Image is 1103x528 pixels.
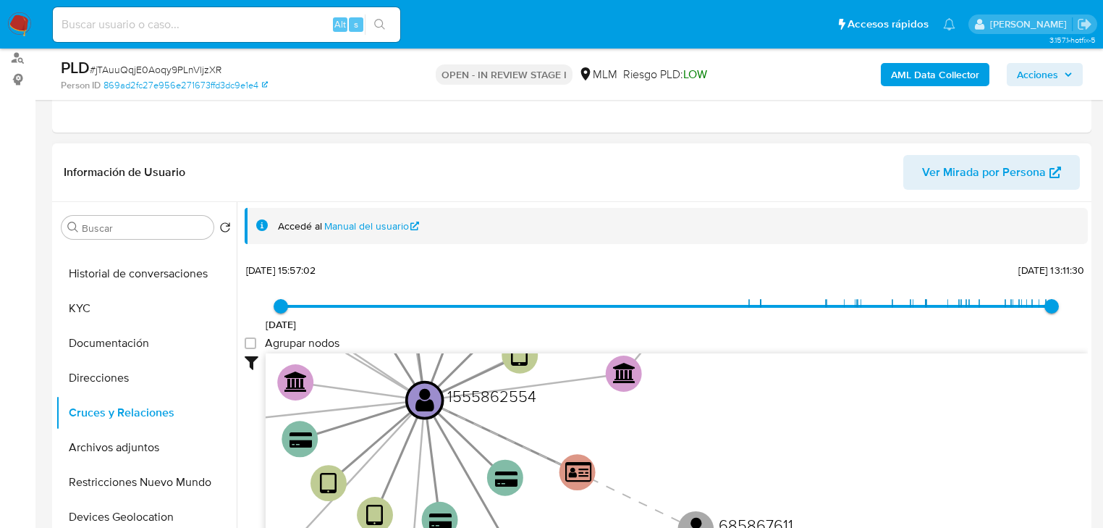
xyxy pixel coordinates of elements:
[848,17,929,32] span: Accesos rápidos
[82,222,208,235] input: Buscar
[284,371,308,391] text: 
[90,62,221,77] span: # jTAuuQqjE0Aoqy9PLnVljzXR
[943,18,955,30] a: Notificaciones
[56,430,237,465] button: Archivos adjuntos
[61,79,101,92] b: Person ID
[320,471,337,497] text: 
[265,336,339,351] span: Agrupar nodos
[354,17,358,31] span: s
[511,343,528,369] text: 
[578,67,617,83] div: MLM
[922,155,1046,190] span: Ver Mirada por Persona
[1049,34,1096,46] span: 3.157.1-hotfix-5
[56,256,237,291] button: Historial de conversaciones
[881,63,989,86] button: AML Data Collector
[683,66,707,83] span: LOW
[56,465,237,500] button: Restricciones Nuevo Mundo
[53,15,400,34] input: Buscar usuario o caso...
[495,469,517,487] text: 
[565,461,592,484] text: 
[436,64,572,85] p: OPEN - IN REVIEW STAGE I
[245,338,256,349] input: Agrupar nodos
[903,155,1080,190] button: Ver Mirada por Persona
[266,317,297,332] span: [DATE]
[447,385,536,408] text: 1555862554
[1077,17,1092,32] a: Salir
[219,222,231,238] button: Volver al orden por defecto
[366,502,383,528] text: 
[990,17,1072,31] p: erika.juarez@mercadolibre.com.mx
[67,222,79,233] button: Buscar
[415,387,434,413] text: 
[56,291,237,326] button: KYC
[56,361,237,395] button: Direcciones
[365,14,394,35] button: search-icon
[61,56,90,79] b: PLD
[1017,63,1058,86] span: Acciones
[613,362,636,382] text: 
[290,431,312,448] text: 
[1007,63,1083,86] button: Acciones
[278,219,322,233] span: Accedé al
[56,326,237,361] button: Documentación
[623,67,707,83] span: Riesgo PLD:
[103,79,268,92] a: 869ad2fc27e956e271673ffd3dc9e1e4
[1018,263,1084,277] span: [DATE] 13:11:30
[324,219,420,233] a: Manual del usuario
[334,17,346,31] span: Alt
[891,63,979,86] b: AML Data Collector
[56,395,237,430] button: Cruces y Relaciones
[246,263,316,277] span: [DATE] 15:57:02
[64,165,185,180] h1: Información de Usuario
